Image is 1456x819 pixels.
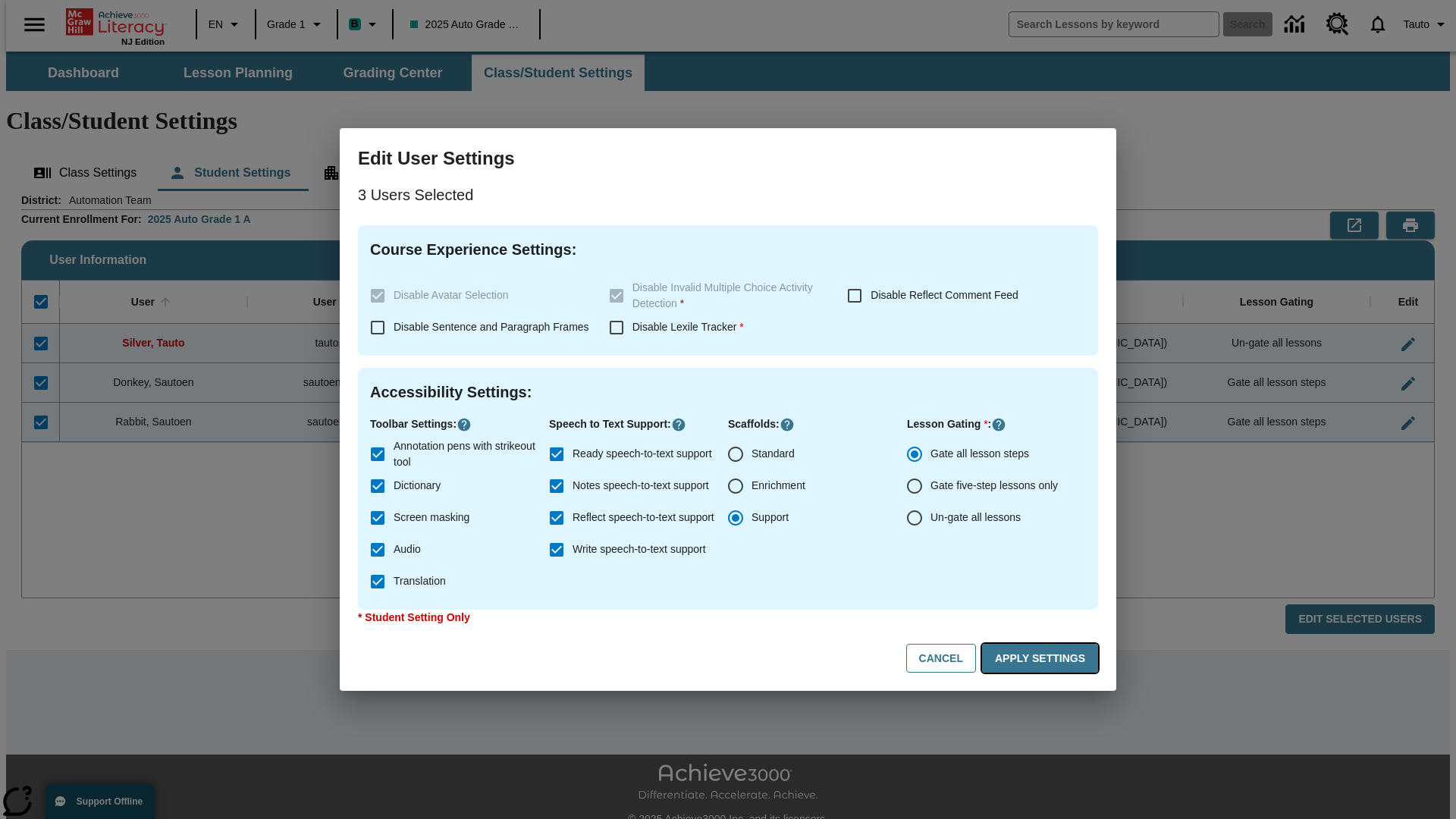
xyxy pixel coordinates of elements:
span: Enrichment [752,478,805,494]
h3: Edit User Settings [358,146,1098,171]
label: These settings are specific to individual classes. To see these settings or make changes, please ... [601,280,836,312]
button: Click here to know more about [780,417,795,432]
span: Disable Lexile Tracker [632,321,744,333]
span: Reflect speech-to-text support [573,510,714,526]
label: These settings are specific to individual classes. To see these settings or make changes, please ... [362,280,597,312]
span: Translation [394,573,446,589]
span: Gate five-step lessons only [930,478,1058,494]
span: Disable Sentence and Paragraph Frames [394,321,589,333]
span: Disable Avatar Selection [394,289,509,301]
span: Notes speech-to-text support [573,478,709,494]
h4: Accessibility Settings : [370,380,1086,404]
span: Write speech-to-text support [573,541,706,557]
p: 3 Users Selected [358,183,1098,207]
span: Gate all lesson steps [930,446,1029,462]
span: Annotation pens with strikeout tool [394,438,537,470]
span: Support [752,510,789,526]
span: Ready speech-to-text support [573,446,712,462]
span: Disable Reflect Comment Feed [871,289,1018,301]
button: Click here to know more about [991,417,1006,432]
p: Toolbar Settings : [370,416,549,432]
span: Audio [394,541,421,557]
p: * Student Setting Only [358,610,1098,626]
p: Speech to Text Support : [549,416,728,432]
h4: Course Experience Settings : [370,237,1086,262]
span: Dictionary [394,478,441,494]
span: Un-gate all lessons [930,510,1021,526]
button: Apply Settings [982,644,1098,673]
button: Cancel [906,644,976,673]
span: Disable Invalid Multiple Choice Activity Detection [632,281,813,309]
p: Scaffolds : [728,416,907,432]
button: Click here to know more about [671,417,686,432]
button: Click here to know more about [457,417,472,432]
p: Lesson Gating : [907,416,1086,432]
span: Screen masking [394,510,469,526]
span: Standard [752,446,795,462]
